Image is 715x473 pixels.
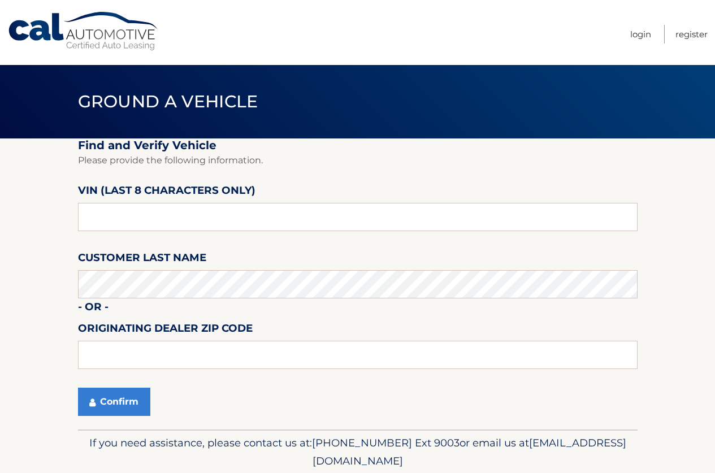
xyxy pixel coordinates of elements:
span: Ground a Vehicle [78,91,258,112]
p: If you need assistance, please contact us at: or email us at [85,434,630,470]
h2: Find and Verify Vehicle [78,138,638,153]
label: Customer Last Name [78,249,206,270]
button: Confirm [78,388,150,416]
span: [PHONE_NUMBER] Ext 9003 [312,436,460,449]
a: Register [675,25,708,44]
a: Login [630,25,651,44]
a: Cal Automotive [7,11,160,51]
label: VIN (last 8 characters only) [78,182,255,203]
label: Originating Dealer Zip Code [78,320,253,341]
label: - or - [78,298,109,319]
p: Please provide the following information. [78,153,638,168]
